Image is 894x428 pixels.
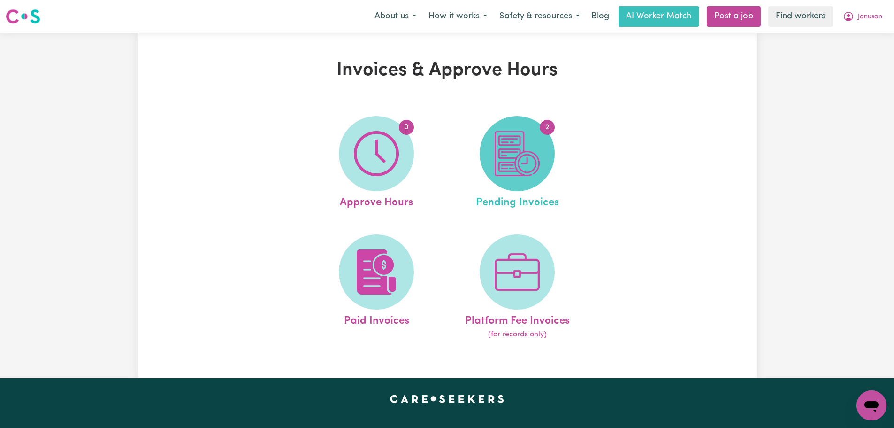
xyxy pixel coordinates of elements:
[390,395,504,403] a: Careseekers home page
[368,7,422,26] button: About us
[340,191,413,211] span: Approve Hours
[586,6,615,27] a: Blog
[488,329,547,340] span: (for records only)
[465,310,570,329] span: Platform Fee Invoices
[837,7,888,26] button: My Account
[309,116,444,211] a: Approve Hours
[856,390,886,420] iframe: Button to launch messaging window
[6,6,40,27] a: Careseekers logo
[540,120,555,135] span: 2
[476,191,559,211] span: Pending Invoices
[309,234,444,341] a: Paid Invoices
[450,116,585,211] a: Pending Invoices
[707,6,761,27] a: Post a job
[768,6,833,27] a: Find workers
[6,8,40,25] img: Careseekers logo
[422,7,493,26] button: How it works
[344,310,409,329] span: Paid Invoices
[399,120,414,135] span: 0
[493,7,586,26] button: Safety & resources
[450,234,585,341] a: Platform Fee Invoices(for records only)
[246,59,648,82] h1: Invoices & Approve Hours
[858,12,882,22] span: Janusan
[619,6,699,27] a: AI Worker Match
